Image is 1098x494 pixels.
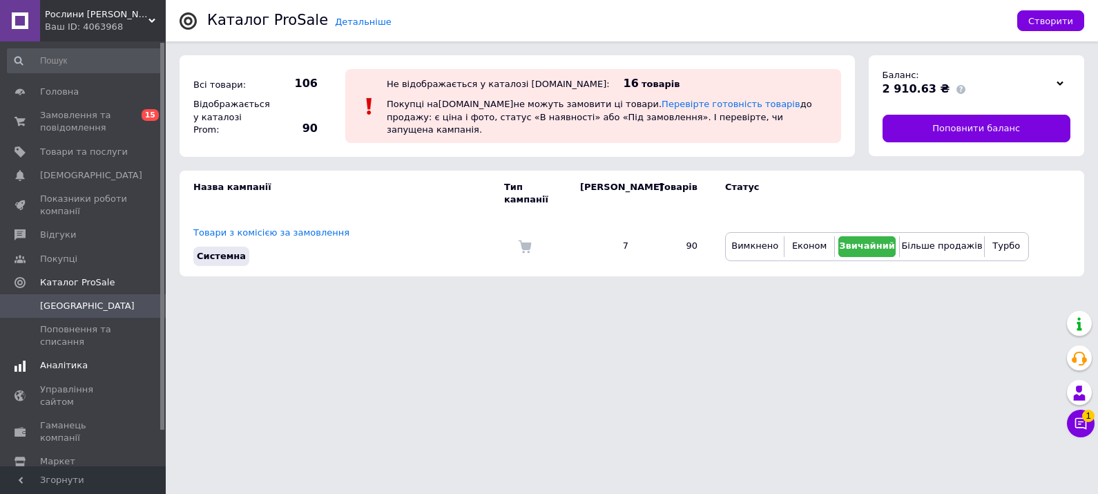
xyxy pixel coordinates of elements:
[40,109,128,134] span: Замовлення та повідомлення
[792,240,827,251] span: Економ
[180,171,504,216] td: Назва кампанії
[624,77,639,90] span: 16
[1082,406,1095,419] span: 1
[40,146,128,158] span: Товари та послуги
[40,193,128,218] span: Показники роботи компанії
[40,253,77,265] span: Покупці
[190,75,266,95] div: Всі товари:
[992,240,1020,251] span: Турбо
[40,276,115,289] span: Каталог ProSale
[662,99,800,109] a: Перевірте готовність товарів
[45,8,148,21] span: Рослини Мрія Розсадник Декоративних Рослин
[1028,16,1073,26] span: Створити
[193,227,349,238] a: Товари з комісією за замовлення
[988,236,1025,257] button: Турбо
[40,383,128,408] span: Управління сайтом
[7,48,163,73] input: Пошук
[359,96,380,117] img: :exclamation:
[883,115,1071,142] a: Поповнити баланс
[40,169,142,182] span: [DEMOGRAPHIC_DATA]
[40,419,128,444] span: Гаманець компанії
[731,240,778,251] span: Вимкнено
[932,122,1020,135] span: Поповнити баланс
[197,251,246,261] span: Системна
[883,70,919,80] span: Баланс:
[642,171,711,216] td: Товарів
[839,240,895,251] span: Звичайний
[642,79,680,89] span: товарів
[788,236,830,257] button: Економ
[566,171,642,216] td: [PERSON_NAME]
[903,236,980,257] button: Більше продажів
[335,17,392,27] a: Детальніше
[40,323,128,348] span: Поповнення та списання
[142,109,159,121] span: 15
[566,216,642,276] td: 7
[838,236,896,257] button: Звичайний
[40,300,135,312] span: [GEOGRAPHIC_DATA]
[1067,410,1095,437] button: Чат з покупцем1
[40,229,76,241] span: Відгуки
[190,95,266,140] div: Відображається у каталозі Prom:
[1017,10,1084,31] button: Створити
[40,86,79,98] span: Головна
[711,171,1029,216] td: Статус
[387,99,812,134] span: Покупці на [DOMAIN_NAME] не можуть замовити ці товари. до продажу: є ціна і фото, статус «В наявн...
[45,21,166,33] div: Ваш ID: 4063968
[40,359,88,372] span: Аналітика
[642,216,711,276] td: 90
[269,121,318,136] span: 90
[269,76,318,91] span: 106
[883,82,950,95] span: 2 910.63 ₴
[518,240,532,254] img: Комісія за замовлення
[207,13,328,28] div: Каталог ProSale
[387,79,610,89] div: Не відображається у каталозі [DOMAIN_NAME]:
[729,236,780,257] button: Вимкнено
[504,171,566,216] td: Тип кампанії
[40,455,75,468] span: Маркет
[901,240,982,251] span: Більше продажів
